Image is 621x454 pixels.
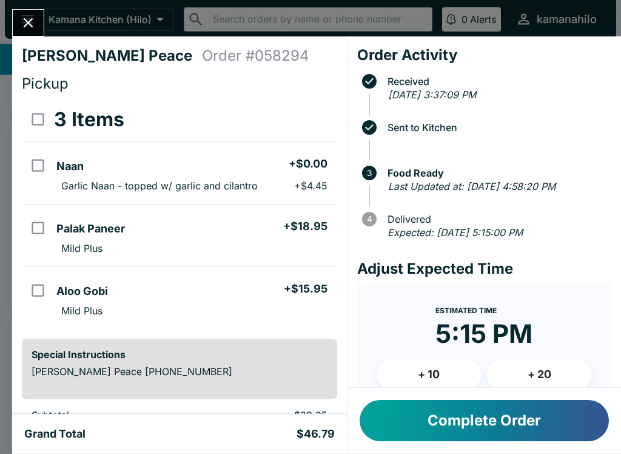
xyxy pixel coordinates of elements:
[32,348,327,361] h6: Special Instructions
[61,305,102,317] p: Mild Plus
[297,427,335,441] h5: $46.79
[32,365,327,378] p: [PERSON_NAME] Peace [PHONE_NUMBER]
[388,180,556,192] em: Last Updated at: [DATE] 4:58:20 PM
[294,180,327,192] p: + $4.45
[388,89,476,101] em: [DATE] 3:37:09 PM
[54,107,124,132] h3: 3 Items
[360,400,609,441] button: Complete Order
[56,222,125,236] h5: Palak Paneer
[22,75,69,92] span: Pickup
[381,168,611,178] span: Food Ready
[289,157,327,171] h5: + $0.00
[32,409,189,421] p: Subtotal
[486,359,592,390] button: + 20
[388,226,523,239] em: Expected: [DATE] 5:15:00 PM
[284,282,327,296] h5: + $15.95
[377,359,482,390] button: + 10
[366,214,372,224] text: 4
[22,47,202,65] h4: [PERSON_NAME] Peace
[367,168,372,178] text: 3
[22,98,337,329] table: orders table
[208,409,327,421] p: $39.35
[56,284,108,299] h5: Aloo Gobi
[61,180,258,192] p: Garlic Naan - topped w/ garlic and cilantro
[357,260,611,278] h4: Adjust Expected Time
[61,242,102,254] p: Mild Plus
[24,427,86,441] h5: Grand Total
[435,306,497,315] span: Estimated Time
[435,318,532,350] time: 5:15 PM
[283,219,327,234] h5: + $18.95
[381,122,611,133] span: Sent to Kitchen
[56,159,84,174] h5: Naan
[202,47,309,65] h4: Order # 058294
[381,214,611,225] span: Delivered
[381,76,611,87] span: Received
[13,10,44,36] button: Close
[357,46,611,64] h4: Order Activity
